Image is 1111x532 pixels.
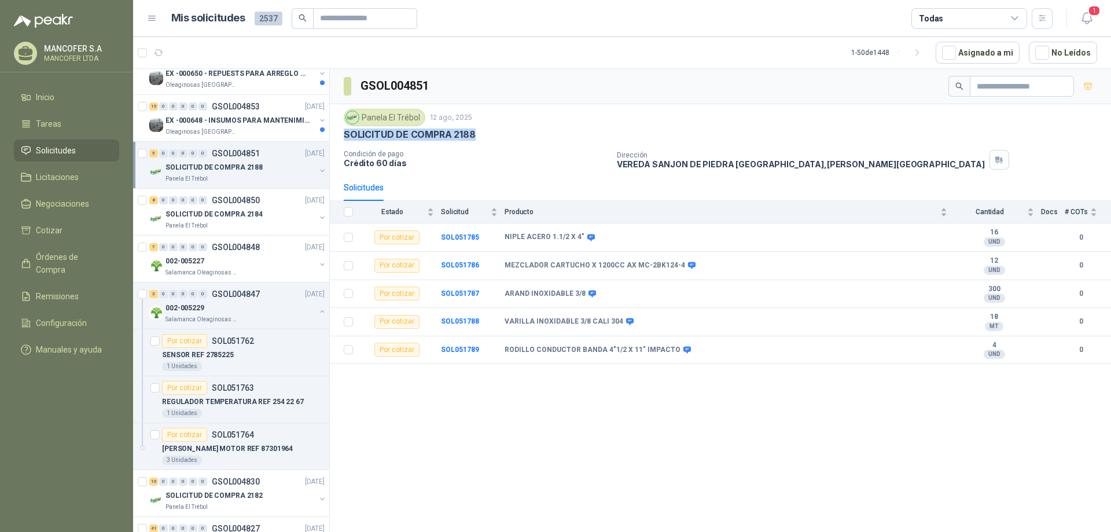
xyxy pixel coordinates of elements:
[1041,201,1065,223] th: Docs
[374,343,420,357] div: Por cotizar
[851,43,926,62] div: 1 - 50 de 1448
[165,68,310,79] p: EX -000650 - REPUESTS PARA ARREGLO BOMBA DE PLANTA
[374,230,420,244] div: Por cotizar
[954,313,1034,322] b: 18
[149,306,163,320] img: Company Logo
[198,243,207,251] div: 0
[212,478,260,486] p: GSOL004830
[505,346,680,355] b: RODILLO CONDUCTOR BANDA 4"1/2 X 11" IMPACTO
[165,256,204,267] p: 002-005227
[919,12,943,25] div: Todas
[36,91,54,104] span: Inicio
[305,476,325,487] p: [DATE]
[165,174,208,184] p: Panela El Trébol
[162,443,293,454] p: [PERSON_NAME] MOTOR REF 87301964
[165,315,238,324] p: Salamanca Oleaginosas SAS
[1065,260,1097,271] b: 0
[430,112,472,123] p: 12 ago, 2025
[198,102,207,111] div: 0
[14,219,119,241] a: Cotizar
[374,287,420,300] div: Por cotizar
[984,350,1005,359] div: UND
[14,193,119,215] a: Negociaciones
[169,290,178,298] div: 0
[179,290,187,298] div: 0
[133,376,329,423] a: Por cotizarSOL051763REGULADOR TEMPERATURA REF 254 22 671 Unidades
[179,196,187,204] div: 0
[36,343,102,356] span: Manuales y ayuda
[171,10,245,27] h1: Mis solicitudes
[954,228,1034,237] b: 16
[212,196,260,204] p: GSOL004850
[149,100,327,137] a: 15 0 0 0 0 0 GSOL004853[DATE] Company LogoEX -000648 - INSUMOS PARA MANTENIMIENITO MECANICOOleagi...
[212,290,260,298] p: GSOL004847
[14,246,119,281] a: Órdenes de Compra
[1065,201,1111,223] th: # COTs
[162,362,202,371] div: 1 Unidades
[198,478,207,486] div: 0
[149,196,158,204] div: 8
[36,290,79,303] span: Remisiones
[149,53,327,90] a: 3 0 0 0 0 0 GSOL004854[DATE] Company LogoEX -000650 - REPUESTS PARA ARREGLO BOMBA DE PLANTAOleagi...
[14,14,73,28] img: Logo peakr
[441,201,505,223] th: Solicitud
[1065,316,1097,327] b: 0
[165,502,208,512] p: Panela El Trébol
[44,45,116,53] p: MANCOFER S.A
[505,208,938,216] span: Producto
[954,285,1034,294] b: 300
[149,212,163,226] img: Company Logo
[212,102,260,111] p: GSOL004853
[179,478,187,486] div: 0
[149,475,327,512] a: 10 0 0 0 0 0 GSOL004830[DATE] Company LogoSOLICITUD DE COMPRA 2182Panela El Trébol
[14,140,119,162] a: Solicitudes
[936,42,1020,64] button: Asignado a mi
[441,208,488,216] span: Solicitud
[149,240,327,277] a: 7 0 0 0 0 0 GSOL004848[DATE] Company Logo002-005227Salamanca Oleaginosas SAS
[617,151,985,159] p: Dirección
[149,290,158,298] div: 3
[165,268,238,277] p: Salamanca Oleaginosas SAS
[149,243,158,251] div: 7
[189,243,197,251] div: 0
[149,478,158,486] div: 10
[169,149,178,157] div: 0
[505,261,685,270] b: MEZCLADOR CARTUCHO X 1200CC AX MC-2BK124-4
[1088,5,1101,16] span: 1
[505,233,584,242] b: NIPLE ACERO 1.1/2 X 4"
[149,493,163,507] img: Company Logo
[305,148,325,159] p: [DATE]
[198,196,207,204] div: 0
[44,55,116,62] p: MANCOFER LTDA
[984,293,1005,303] div: UND
[954,201,1041,223] th: Cantidad
[1029,42,1097,64] button: No Leídos
[162,456,202,465] div: 3 Unidades
[165,221,208,230] p: Panela El Trébol
[985,322,1003,331] div: MT
[133,423,329,470] a: Por cotizarSOL051764[PERSON_NAME] MOTOR REF 873019643 Unidades
[441,261,479,269] a: SOL051786
[165,80,238,90] p: Oleaginosas [GEOGRAPHIC_DATA][PERSON_NAME]
[441,346,479,354] a: SOL051789
[305,195,325,206] p: [DATE]
[165,127,238,137] p: Oleaginosas [GEOGRAPHIC_DATA][PERSON_NAME]
[14,113,119,135] a: Tareas
[360,208,425,216] span: Estado
[14,285,119,307] a: Remisiones
[954,341,1034,350] b: 4
[305,289,325,300] p: [DATE]
[954,208,1025,216] span: Cantidad
[617,159,985,169] p: VEREDA SANJON DE PIEDRA [GEOGRAPHIC_DATA] , [PERSON_NAME][GEOGRAPHIC_DATA]
[36,118,61,130] span: Tareas
[14,312,119,334] a: Configuración
[165,115,310,126] p: EX -000648 - INSUMOS PARA MANTENIMIENITO MECANICO
[344,129,476,141] p: SOLICITUD DE COMPRA 2188
[360,77,431,95] h3: GSOL004851
[305,101,325,112] p: [DATE]
[159,196,168,204] div: 0
[1065,288,1097,299] b: 0
[441,317,479,325] b: SOL051788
